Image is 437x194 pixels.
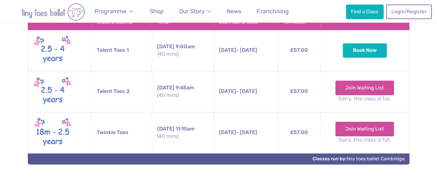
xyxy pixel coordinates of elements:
[278,112,320,153] td: £57.00
[278,71,320,112] td: £57.00
[326,136,404,143] small: Sorry, this class is full.
[312,156,346,162] strong: Classes run by:
[157,126,174,132] span: [DATE]
[224,4,244,19] a: News
[33,75,72,108] img: Talent toes New (May 2025)
[157,92,208,99] small: (40 mins)
[152,30,214,71] td: 9:00am
[91,112,152,153] td: Twinkle Toes
[219,129,236,135] span: [DATE]
[219,47,257,53] span: - [DATE]
[91,71,152,112] td: Talent Toes 2
[147,4,167,19] a: Shop
[157,85,174,91] span: [DATE]
[91,30,152,71] td: Talent Toes 1
[227,8,241,15] span: News
[257,8,289,15] span: Franchising
[33,34,72,67] img: Talent toes New (May 2025)
[219,88,236,94] span: [DATE]
[94,8,126,15] span: Programme
[343,43,387,58] button: Book Now
[152,71,214,112] td: 9:45am
[150,8,164,15] span: Shop
[254,4,292,19] a: Franchising
[8,3,98,21] img: tiny toes ballet
[312,156,405,162] a: Classes run by:tiny toes ballet Cambridge
[219,47,236,53] span: [DATE]
[219,129,257,135] span: - [DATE]
[157,51,208,58] small: (40 mins)
[335,122,394,136] a: Join Waiting List
[157,43,174,50] span: [DATE]
[157,133,208,140] small: (40 mins)
[326,95,404,102] small: Sorry, this class is full.
[386,5,432,19] a: Login/Register
[33,116,72,149] img: Twinkle toes New (May 2025)
[179,8,205,15] span: Our Story
[176,4,214,19] a: Our Story
[152,112,214,153] td: 11:15am
[346,5,384,19] a: Find a Class
[278,30,320,71] td: £57.00
[335,81,394,95] a: Join Waiting List
[92,4,136,19] a: Programme
[219,88,257,94] span: - [DATE]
